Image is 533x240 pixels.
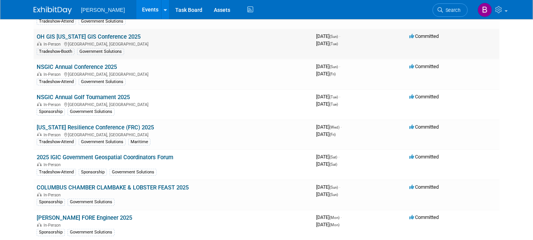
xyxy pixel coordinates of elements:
[329,42,338,46] span: (Tue)
[37,229,65,236] div: Sponsorship
[81,7,125,13] span: [PERSON_NAME]
[37,102,42,106] img: In-Person Event
[409,124,439,130] span: Committed
[79,18,126,25] div: Government Solutions
[37,139,76,145] div: Tradeshow-Attend
[316,191,338,197] span: [DATE]
[79,78,126,85] div: Government Solutions
[68,199,115,206] div: Government Solutions
[409,33,439,39] span: Committed
[316,154,339,160] span: [DATE]
[44,193,63,198] span: In-Person
[79,139,126,145] div: Government Solutions
[409,64,439,69] span: Committed
[329,193,338,197] span: (Sun)
[316,214,342,220] span: [DATE]
[37,33,141,40] a: OH GIS [US_STATE] GIS Conference 2025
[339,64,340,69] span: -
[44,102,63,107] span: In-Person
[316,33,340,39] span: [DATE]
[68,108,115,115] div: Government Solutions
[329,223,339,227] span: (Mon)
[316,94,340,100] span: [DATE]
[316,131,336,137] span: [DATE]
[37,42,42,46] img: In-Person Event
[37,132,42,136] img: In-Person Event
[409,94,439,100] span: Committed
[316,101,338,107] span: [DATE]
[37,101,310,107] div: [GEOGRAPHIC_DATA], [GEOGRAPHIC_DATA]
[37,18,76,25] div: Tradeshow-Attend
[77,48,124,55] div: Government Solutions
[37,214,132,221] a: [PERSON_NAME] FORE Engineer 2025
[37,199,65,206] div: Sponsorship
[44,42,63,47] span: In-Person
[68,229,115,236] div: Government Solutions
[339,184,340,190] span: -
[37,71,310,77] div: [GEOGRAPHIC_DATA], [GEOGRAPHIC_DATA]
[329,65,338,69] span: (Sun)
[329,34,338,39] span: (Sun)
[34,7,72,14] img: ExhibitDay
[329,125,339,129] span: (Wed)
[37,131,310,137] div: [GEOGRAPHIC_DATA], [GEOGRAPHIC_DATA]
[316,41,338,46] span: [DATE]
[329,155,337,159] span: (Sat)
[329,95,338,99] span: (Tue)
[128,139,150,145] div: Maritime
[110,169,157,176] div: Government Solutions
[37,184,189,191] a: COLUMBUS CHAMBER CLAMBAKE & LOBSTER FEAST 2025
[341,214,342,220] span: -
[37,169,76,176] div: Tradeshow-Attend
[329,132,336,137] span: (Fri)
[44,72,63,77] span: In-Person
[37,94,130,101] a: NSGIC Annual Golf Tournament 2025
[37,124,154,131] a: [US_STATE] Resilience Conference (FRC) 2025
[37,78,76,85] div: Tradeshow-Attend
[316,64,340,69] span: [DATE]
[37,154,173,161] a: 2025 IGIC Government Geospatial Coordinators Forum
[44,132,63,137] span: In-Person
[329,162,337,167] span: (Sat)
[329,72,336,76] span: (Fri)
[37,108,65,115] div: Sponsorship
[316,71,336,77] span: [DATE]
[478,3,492,17] img: Buse Onen
[329,216,339,220] span: (Mon)
[409,214,439,220] span: Committed
[44,223,63,228] span: In-Person
[37,193,42,196] img: In-Person Event
[37,72,42,76] img: In-Person Event
[338,154,339,160] span: -
[329,185,338,189] span: (Sun)
[329,102,338,106] span: (Tue)
[341,124,342,130] span: -
[339,33,340,39] span: -
[37,223,42,227] img: In-Person Event
[409,184,439,190] span: Committed
[316,161,337,167] span: [DATE]
[316,124,342,130] span: [DATE]
[316,222,339,227] span: [DATE]
[79,169,107,176] div: Sponsorship
[37,64,117,70] a: NSGIC Annual Conference 2025
[316,184,340,190] span: [DATE]
[37,41,310,47] div: [GEOGRAPHIC_DATA], [GEOGRAPHIC_DATA]
[37,162,42,166] img: In-Person Event
[44,162,63,167] span: In-Person
[409,154,439,160] span: Committed
[37,48,74,55] div: Tradeshow-Booth
[339,94,340,100] span: -
[433,3,468,17] a: Search
[443,7,460,13] span: Search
